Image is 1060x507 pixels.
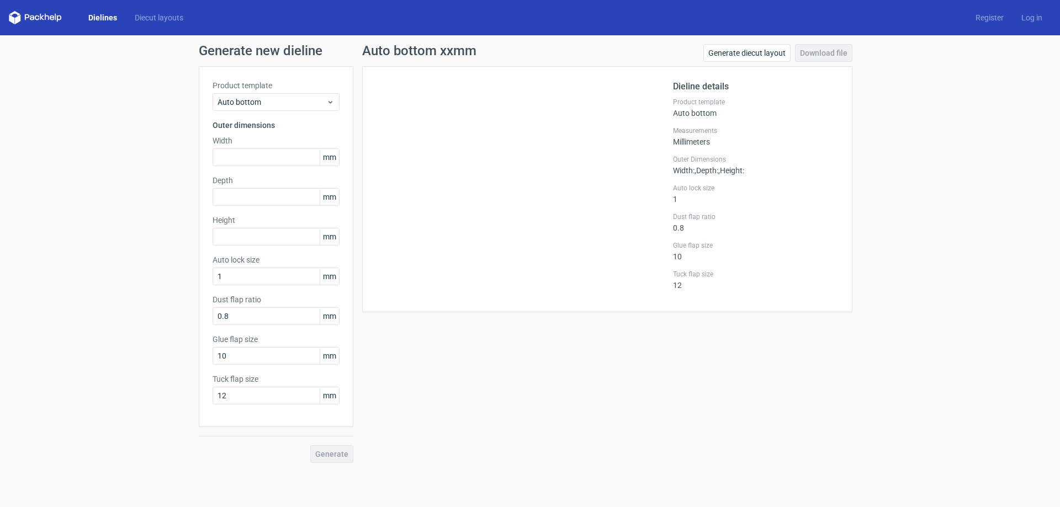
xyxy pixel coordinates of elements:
[673,98,839,118] div: Auto bottom
[213,120,340,131] h3: Outer dimensions
[213,135,340,146] label: Width
[673,270,839,279] label: Tuck flap size
[695,166,718,175] span: , Depth :
[673,270,839,290] div: 12
[320,308,339,324] span: mm
[673,212,839,221] label: Dust flap ratio
[673,126,839,146] div: Millimeters
[673,212,839,232] div: 0.8
[199,44,861,57] h1: Generate new dieline
[362,44,476,57] h1: Auto bottom xxmm
[967,12,1013,23] a: Register
[320,387,339,404] span: mm
[213,294,340,305] label: Dust flap ratio
[126,12,192,23] a: Diecut layouts
[320,189,339,205] span: mm
[673,166,695,175] span: Width :
[320,228,339,245] span: mm
[673,80,839,93] h2: Dieline details
[213,254,340,265] label: Auto lock size
[213,80,340,91] label: Product template
[703,44,791,62] a: Generate diecut layout
[673,184,839,193] label: Auto lock size
[673,184,839,204] div: 1
[320,149,339,166] span: mm
[213,215,340,226] label: Height
[213,373,340,385] label: Tuck flap size
[718,166,744,175] span: , Height :
[673,126,839,135] label: Measurements
[673,241,839,250] label: Glue flap size
[1013,12,1051,23] a: Log in
[79,12,126,23] a: Dielines
[673,241,839,261] div: 10
[213,175,340,186] label: Depth
[218,97,326,108] span: Auto bottom
[320,348,339,364] span: mm
[673,98,839,106] label: Product template
[213,334,340,345] label: Glue flap size
[320,268,339,285] span: mm
[673,155,839,164] label: Outer Dimensions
